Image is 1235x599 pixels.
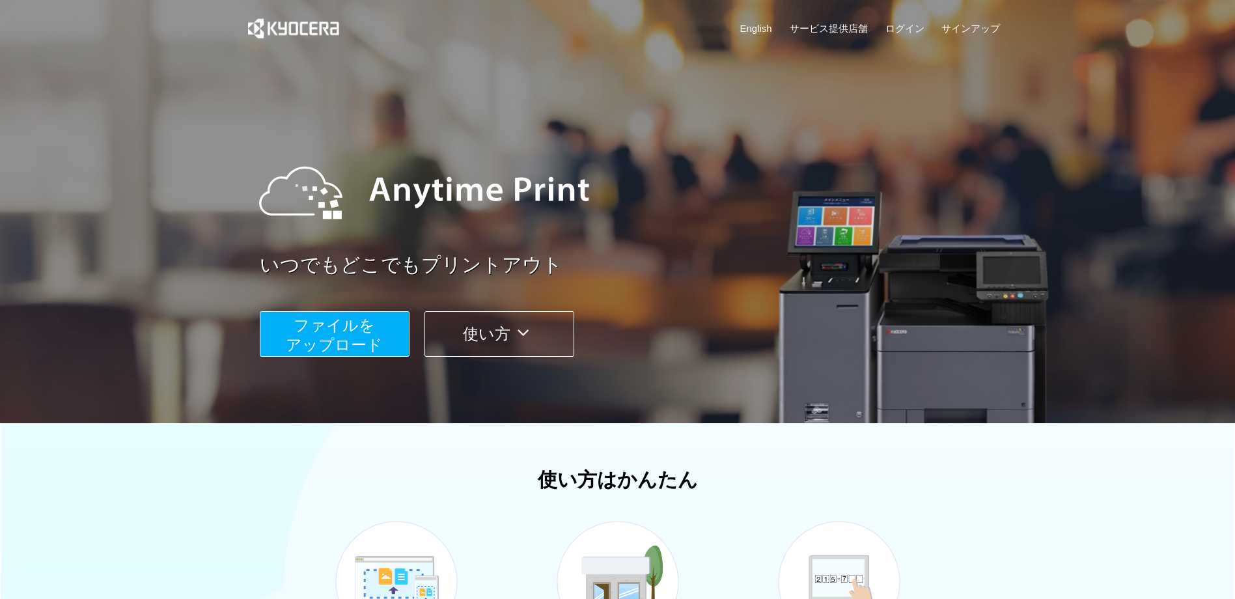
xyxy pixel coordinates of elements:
a: English [740,21,772,35]
a: いつでもどこでもプリントアウト [260,251,1008,279]
a: ログイン [885,21,924,35]
button: ファイルを​​アップロード [260,311,409,357]
span: ファイルを ​​アップロード [286,316,383,354]
button: 使い方 [424,311,574,357]
a: サインアップ [941,21,1000,35]
a: サービス提供店舗 [790,21,868,35]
